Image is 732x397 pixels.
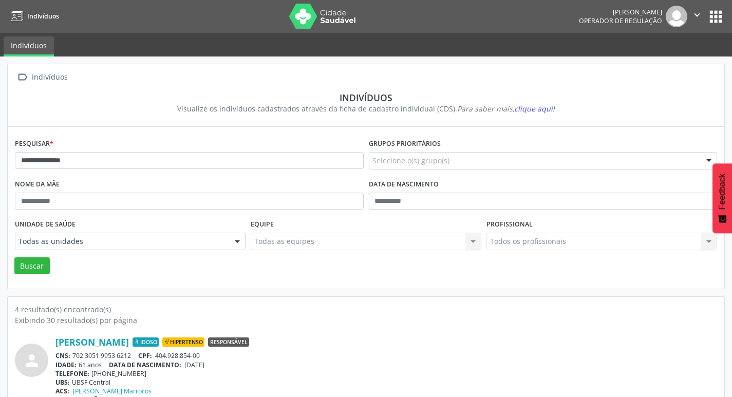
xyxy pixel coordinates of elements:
[15,70,69,85] a:  Indivíduos
[486,217,533,233] label: Profissional
[23,351,41,370] i: person
[73,387,152,395] a: [PERSON_NAME] Marrocos
[15,315,717,326] div: Exibindo 30 resultado(s) por página
[155,351,200,360] span: 404.928.854-00
[691,9,703,21] i: 
[55,351,70,360] span: CNS:
[133,337,159,347] span: Idoso
[30,70,69,85] div: Indivíduos
[15,136,53,152] label: Pesquisar
[15,217,76,233] label: Unidade de saúde
[162,337,204,347] span: Hipertenso
[22,92,710,103] div: Indivíduos
[27,12,59,21] span: Indivíduos
[55,361,77,369] span: IDADE:
[138,351,152,360] span: CPF:
[457,104,555,114] i: Para saber mais,
[109,361,181,369] span: DATA DE NASCIMENTO:
[579,16,662,25] span: Operador de regulação
[4,36,54,56] a: Indivíduos
[15,304,717,315] div: 4 resultado(s) encontrado(s)
[712,163,732,233] button: Feedback - Mostrar pesquisa
[55,361,717,369] div: 61 anos
[579,8,662,16] div: [PERSON_NAME]
[22,103,710,114] div: Visualize os indivíduos cadastrados através da ficha de cadastro individual (CDS).
[369,136,441,152] label: Grupos prioritários
[15,177,60,193] label: Nome da mãe
[55,351,717,360] div: 702 3051 9953 6212
[55,387,69,395] span: ACS:
[55,336,129,348] a: [PERSON_NAME]
[369,177,439,193] label: Data de nascimento
[55,369,717,378] div: [PHONE_NUMBER]
[55,378,717,387] div: UBSF Central
[666,6,687,27] img: img
[251,217,274,233] label: Equipe
[18,236,224,247] span: Todas as unidades
[514,104,555,114] span: clique aqui!
[55,369,89,378] span: TELEFONE:
[208,337,249,347] span: Responsável
[55,378,70,387] span: UBS:
[687,6,707,27] button: 
[184,361,204,369] span: [DATE]
[372,155,449,166] span: Selecione o(s) grupo(s)
[718,174,727,210] span: Feedback
[14,257,50,275] button: Buscar
[15,70,30,85] i: 
[7,8,59,25] a: Indivíduos
[707,8,725,26] button: apps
